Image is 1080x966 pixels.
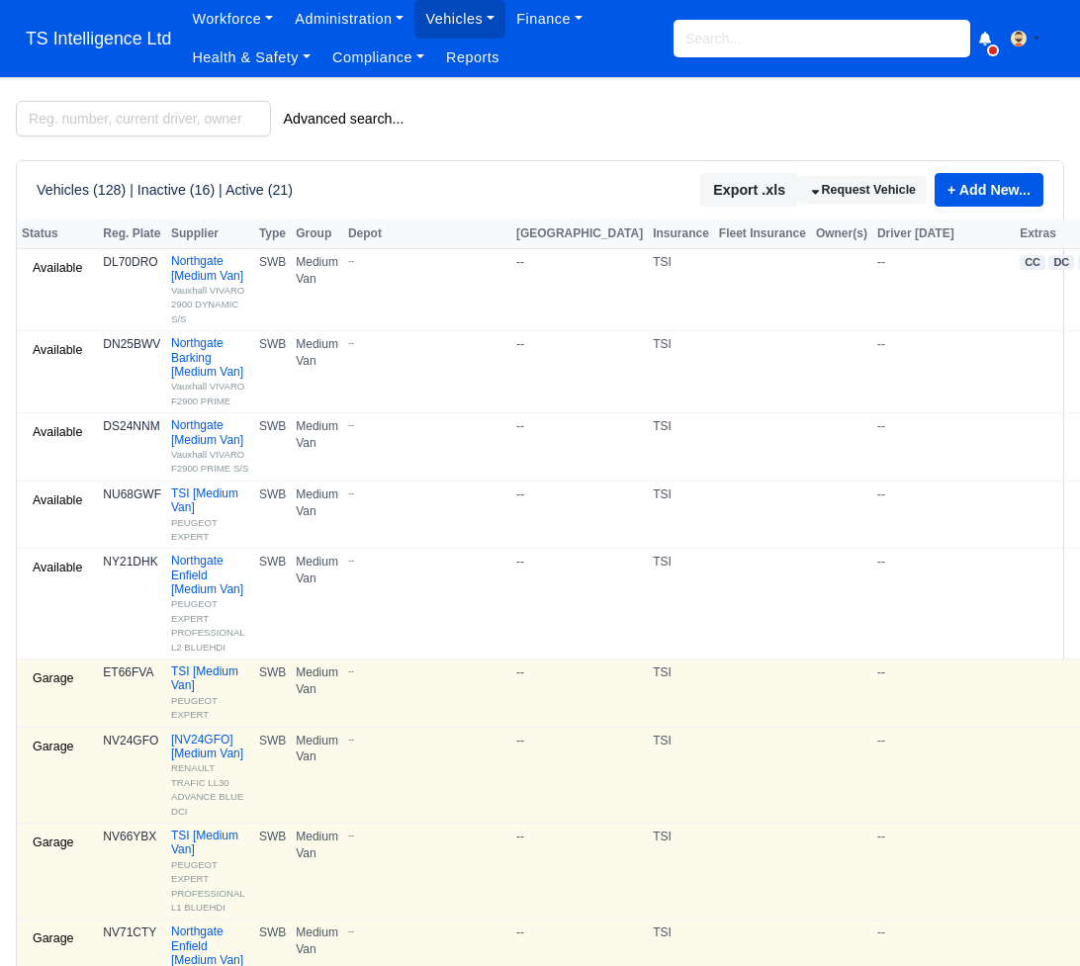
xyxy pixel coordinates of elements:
[872,413,1015,482] td: --
[935,173,1043,207] a: + Add New...
[254,659,291,728] td: SWB
[254,549,291,659] td: SWB
[171,733,249,818] a: [NV24GFO] [Medium Van]RENAULT TRAFIC LL30 ADVANCE BLUE DCI
[872,659,1015,728] td: --
[171,859,244,913] small: PEUGEOT EXPERT PROFESSIONAL L1 BLUEHDI
[435,39,510,77] a: Reports
[22,254,93,283] a: Available
[348,486,506,499] small: --
[98,220,166,249] th: Reg. Plate
[872,727,1015,823] td: --
[927,173,1043,207] div: + Add New...
[171,449,248,474] small: Vauxhall VIVARO F2900 PRIME S/S
[700,173,798,207] button: Export .xls
[16,19,181,58] span: TS Intelligence Ltd
[348,664,506,677] small: --
[171,285,244,324] small: Vauxhall VIVARO 2900 DYNAMIC S/S
[648,413,714,482] td: TSI
[103,734,158,747] strong: NV24GFO
[103,925,156,939] strong: NV71CTY
[103,337,160,351] strong: DN25BWV
[648,549,714,659] td: TSI
[291,823,343,919] td: Medium Van
[511,549,648,659] td: --
[37,182,293,199] h6: Vehicles (128) | Inactive (16) | Active (21)
[22,733,85,761] a: Garage
[872,549,1015,659] td: --
[103,255,157,269] strong: DL70DRO
[22,418,93,447] a: Available
[811,220,872,249] th: Owner(s)
[343,220,511,249] th: Depot
[872,220,1015,249] th: Driver [DATE]
[348,924,506,937] small: --
[22,829,85,857] a: Garage
[22,554,93,582] a: Available
[291,249,343,331] td: Medium Van
[171,418,249,476] a: Northgate [Medium Van]Vauxhall VIVARO F2900 PRIME S/S
[714,220,811,249] th: Fleet Insurance
[103,419,159,433] strong: DS24NNM
[648,249,714,331] td: TSI
[291,659,343,728] td: Medium Van
[22,924,85,953] a: Garage
[511,331,648,413] td: --
[22,336,93,365] a: Available
[648,220,714,249] th: Insurance
[291,220,343,249] th: Group
[22,664,85,693] a: Garage
[291,331,343,413] td: Medium Van
[348,254,506,267] small: --
[798,176,927,205] a: Request Vehicle
[511,220,648,249] th: [GEOGRAPHIC_DATA]
[511,249,648,331] td: --
[321,39,435,77] a: Compliance
[171,254,249,325] a: Northgate [Medium Van]Vauxhall VIVARO 2900 DYNAMIC S/S
[171,381,244,405] small: Vauxhall VIVARO F2900 PRIME
[648,659,714,728] td: TSI
[291,413,343,482] td: Medium Van
[674,20,970,57] input: Search...
[648,727,714,823] td: TSI
[254,481,291,549] td: SWB
[291,549,343,659] td: Medium Van
[1048,255,1074,270] span: DC
[171,695,218,720] small: PEUGEOT EXPERT
[103,487,161,501] strong: NU68GWF
[271,102,417,135] button: Advanced search...
[511,413,648,482] td: --
[511,659,648,728] td: --
[872,823,1015,919] td: --
[872,481,1015,549] td: --
[254,249,291,331] td: SWB
[17,220,98,249] th: Status
[16,101,271,136] input: Reg. number, current driver, owner name...
[648,481,714,549] td: TSI
[348,418,506,431] small: --
[16,20,181,58] a: TS Intelligence Ltd
[254,727,291,823] td: SWB
[103,555,157,569] strong: NY21DHK
[254,220,291,249] th: Type
[511,481,648,549] td: --
[872,249,1015,331] td: --
[1020,255,1045,270] span: CC
[171,517,218,542] small: PEUGEOT EXPERT
[648,823,714,919] td: TSI
[254,331,291,413] td: SWB
[171,486,249,544] a: TSI [Medium Van]PEUGEOT EXPERT
[171,829,249,914] a: TSI [Medium Van]PEUGEOT EXPERT PROFESSIONAL L1 BLUEHDI
[648,331,714,413] td: TSI
[254,823,291,919] td: SWB
[181,39,321,77] a: Health & Safety
[511,727,648,823] td: --
[348,336,506,349] small: --
[348,733,506,746] small: --
[166,220,254,249] th: Supplier
[254,413,291,482] td: SWB
[171,336,249,407] a: Northgate Barking [Medium Van]Vauxhall VIVARO F2900 PRIME
[103,830,156,843] strong: NV66YBX
[348,829,506,841] small: --
[348,554,506,567] small: --
[171,762,243,816] small: RENAULT TRAFIC LL30 ADVANCE BLUE DCI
